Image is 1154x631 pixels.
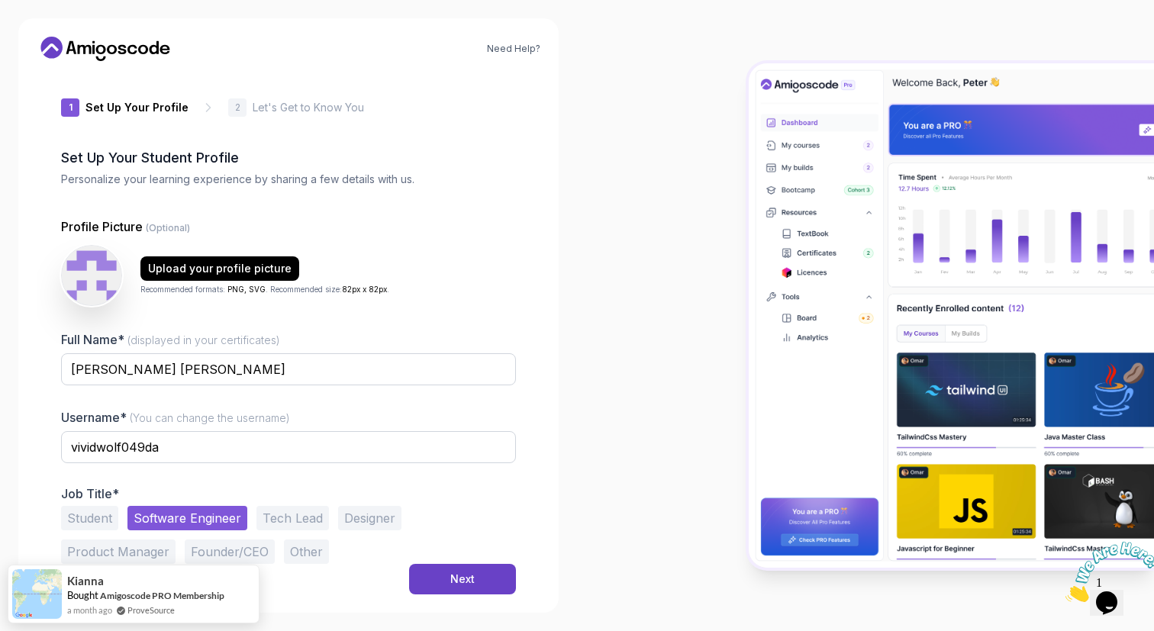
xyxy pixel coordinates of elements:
span: Bought [67,589,98,601]
span: (displayed in your certificates) [127,333,280,346]
a: Amigoscode PRO Membership [100,590,224,601]
button: Next [409,564,516,594]
h2: Set Up Your Student Profile [61,147,516,169]
span: Kianna [67,575,104,588]
img: Amigoscode Dashboard [749,63,1154,568]
span: a month ago [67,604,112,617]
p: 1 [69,103,73,112]
img: provesource social proof notification image [12,569,62,619]
button: Designer [338,506,401,530]
button: Tech Lead [256,506,329,530]
p: 2 [235,103,240,112]
span: 1 [6,6,12,19]
p: Let's Get to Know You [253,100,364,115]
button: Founder/CEO [185,539,275,564]
button: Product Manager [61,539,176,564]
button: Student [61,506,118,530]
p: Recommended formats: . Recommended size: . [140,284,389,295]
button: Software Engineer [127,506,247,530]
span: 82px x 82px [342,285,387,294]
span: (Optional) [146,222,190,233]
span: PNG, SVG [227,285,266,294]
input: Enter your Full Name [61,353,516,385]
label: Username* [61,410,290,425]
button: Upload your profile picture [140,256,299,281]
div: Upload your profile picture [148,261,292,276]
a: ProveSource [127,604,175,617]
div: Next [450,571,475,587]
p: Set Up Your Profile [85,100,189,115]
button: Other [284,539,329,564]
a: Need Help? [487,43,540,55]
label: Full Name* [61,332,280,347]
span: (You can change the username) [130,411,290,424]
p: Job Title* [61,486,516,501]
a: Home link [37,37,174,61]
iframe: chat widget [1059,536,1154,608]
p: Personalize your learning experience by sharing a few details with us. [61,172,516,187]
p: Profile Picture [61,217,516,236]
input: Enter your Username [61,431,516,463]
img: user profile image [62,246,121,305]
img: Chat attention grabber [6,6,101,66]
